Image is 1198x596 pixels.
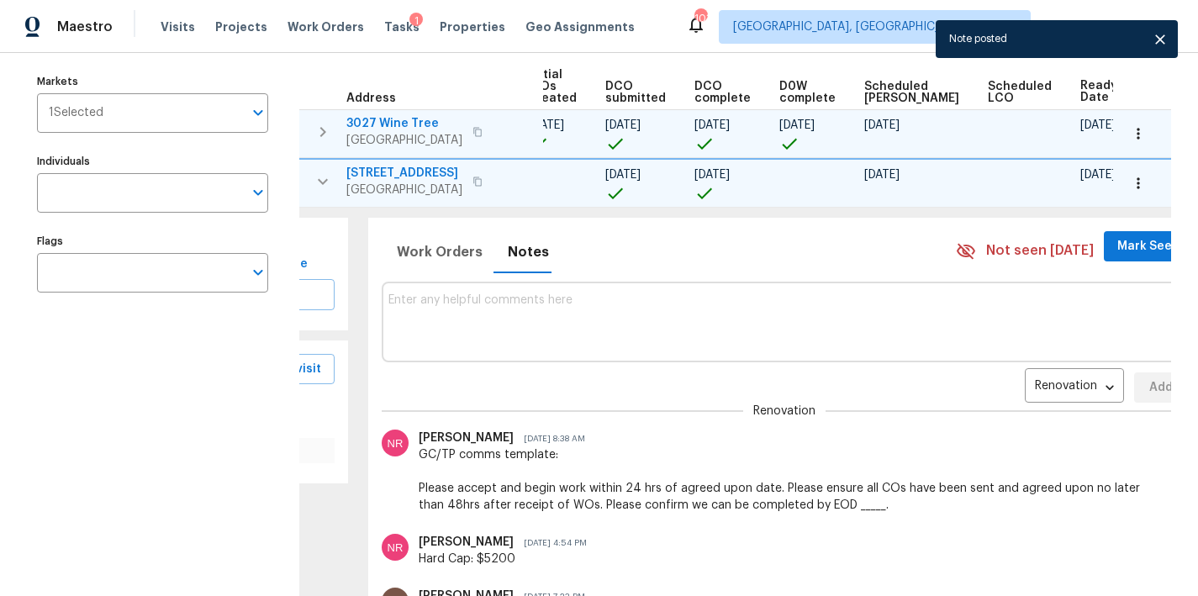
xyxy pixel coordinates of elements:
[525,18,635,35] span: Geo Assignments
[382,534,409,561] img: Nicholas Russell
[733,18,992,35] span: [GEOGRAPHIC_DATA], [GEOGRAPHIC_DATA] + 3
[37,236,268,246] label: Flags
[1080,80,1117,103] span: Ready Date
[508,240,549,264] span: Notes
[694,119,730,131] span: [DATE]
[346,115,462,132] span: 3027 Wine Tree
[419,446,1153,514] div: GC/TP comms template: Please accept and begin work within 24 hrs of agreed upon date. Please ensu...
[382,430,409,456] img: Nicholas Russell
[779,119,815,131] span: [DATE]
[529,119,564,131] span: [DATE]
[529,69,577,104] span: Initial WOs created
[246,181,270,204] button: Open
[346,132,462,149] span: [GEOGRAPHIC_DATA]
[37,156,268,166] label: Individuals
[246,261,270,284] button: Open
[605,169,641,181] span: [DATE]
[161,18,195,35] span: Visits
[1071,18,1173,35] span: [PERSON_NAME]
[384,21,420,33] span: Tasks
[514,435,585,443] span: [DATE] 8:38 AM
[864,81,959,104] span: Scheduled [PERSON_NAME]
[215,18,267,35] span: Projects
[1025,373,1124,401] div: Renovation
[988,81,1052,104] span: Scheduled LCO
[605,81,666,104] span: DCO submitted
[1104,231,1193,262] button: Mark Seen
[694,169,730,181] span: [DATE]
[409,13,423,29] div: 1
[288,18,364,35] span: Work Orders
[419,551,1153,567] div: Hard Cap: $5200
[605,119,641,131] span: [DATE]
[864,119,900,131] span: [DATE]
[694,81,751,104] span: DCO complete
[986,241,1094,261] span: Not seen [DATE]
[419,536,514,548] span: [PERSON_NAME]
[1080,169,1116,181] span: [DATE]
[346,165,462,182] span: [STREET_ADDRESS]
[753,403,815,419] span: Renovation
[49,106,103,120] span: 1 Selected
[1117,236,1180,257] span: Mark Seen
[1080,119,1116,131] span: [DATE]
[419,432,514,444] span: [PERSON_NAME]
[57,18,113,35] span: Maestro
[346,92,396,104] span: Address
[37,76,268,87] label: Markets
[864,169,900,181] span: [DATE]
[346,182,462,198] span: [GEOGRAPHIC_DATA]
[514,539,587,547] span: [DATE] 4:54 PM
[397,240,483,264] span: Work Orders
[779,81,836,104] span: D0W complete
[694,10,706,27] div: 103
[440,18,505,35] span: Properties
[246,101,270,124] button: Open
